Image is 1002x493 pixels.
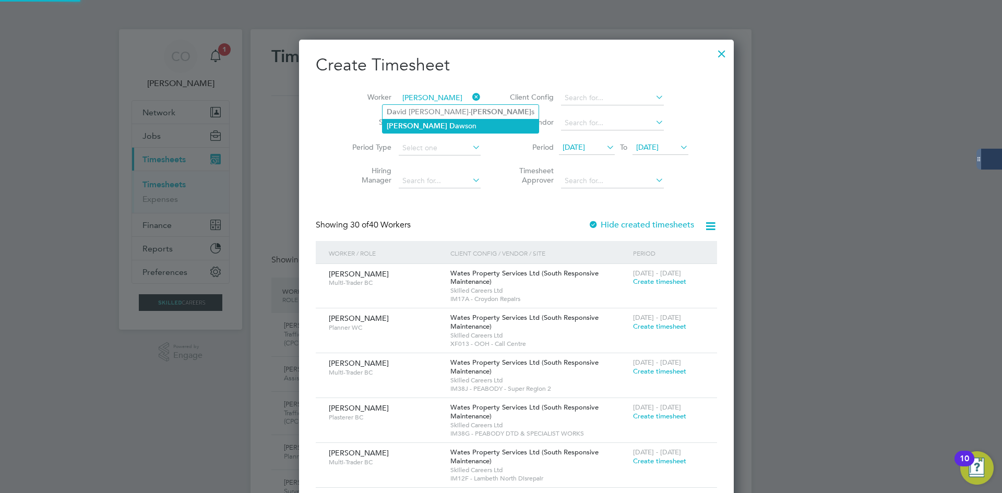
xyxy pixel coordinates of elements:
span: Skilled Careers Ltd [450,466,628,474]
span: [DATE] - [DATE] [633,269,681,278]
span: IM12F - Lambeth North Disrepair [450,474,628,483]
span: Wates Property Services Ltd (South Responsive Maintenance) [450,448,599,465]
span: Multi-Trader BC [329,458,443,466]
span: Skilled Careers Ltd [450,421,628,429]
div: Client Config / Vendor / Site [448,241,630,265]
input: Search for... [561,116,664,130]
span: 40 Workers [350,220,411,230]
div: Period [630,241,707,265]
span: Skilled Careers Ltd [450,331,628,340]
span: To [617,140,630,154]
span: [PERSON_NAME] [329,269,389,279]
div: Showing [316,220,413,231]
span: [DATE] - [DATE] [633,403,681,412]
span: Wates Property Services Ltd (South Responsive Maintenance) [450,269,599,286]
span: [DATE] - [DATE] [633,448,681,456]
span: Create timesheet [633,322,686,331]
span: [PERSON_NAME] [329,448,389,458]
span: XF013 - OOH - Call Centre [450,340,628,348]
label: Period [507,142,554,152]
span: 30 of [350,220,369,230]
label: Site [344,117,391,127]
b: Da [449,122,459,130]
span: Skilled Careers Ltd [450,286,628,295]
label: Period Type [344,142,391,152]
input: Search for... [399,174,481,188]
input: Select one [399,141,481,155]
b: Da [387,107,397,116]
label: Hiring Manager [344,166,391,185]
span: Create timesheet [633,367,686,376]
span: Planner WC [329,323,443,332]
span: [PERSON_NAME] [329,314,389,323]
span: Wates Property Services Ltd (South Responsive Maintenance) [450,403,599,420]
span: [DATE] [563,142,585,152]
span: Multi-Trader BC [329,368,443,377]
label: Timesheet Approver [507,166,554,185]
span: Create timesheet [633,277,686,286]
span: Plasterer BC [329,413,443,422]
input: Search for... [561,174,664,188]
label: Worker [344,92,391,102]
input: Search for... [399,91,481,105]
span: Wates Property Services Ltd (South Responsive Maintenance) [450,358,599,376]
span: [PERSON_NAME] [329,403,389,413]
span: IM38J - PEABODY - Super Region 2 [450,384,628,393]
b: [PERSON_NAME] [471,107,531,116]
span: IM17A - Croydon Repairs [450,295,628,303]
b: [PERSON_NAME] [387,122,447,130]
label: Hide created timesheets [588,220,694,230]
label: Client Config [507,92,554,102]
span: Skilled Careers Ltd [450,376,628,384]
span: Create timesheet [633,412,686,420]
span: [DATE] - [DATE] [633,358,681,367]
li: wson [383,119,539,133]
div: Worker / Role [326,241,448,265]
span: Create timesheet [633,456,686,465]
span: [DATE] - [DATE] [633,313,681,322]
input: Search for... [561,91,664,105]
h2: Create Timesheet [316,54,717,76]
div: 10 [960,459,969,472]
span: Multi-Trader BC [329,279,443,287]
span: IM38G - PEABODY DTD & SPECIALIST WORKS [450,429,628,438]
button: Open Resource Center, 10 new notifications [960,451,994,485]
span: [DATE] [636,142,659,152]
li: vid [PERSON_NAME]- s [383,105,539,119]
span: Wates Property Services Ltd (South Responsive Maintenance) [450,313,599,331]
span: [PERSON_NAME] [329,358,389,368]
